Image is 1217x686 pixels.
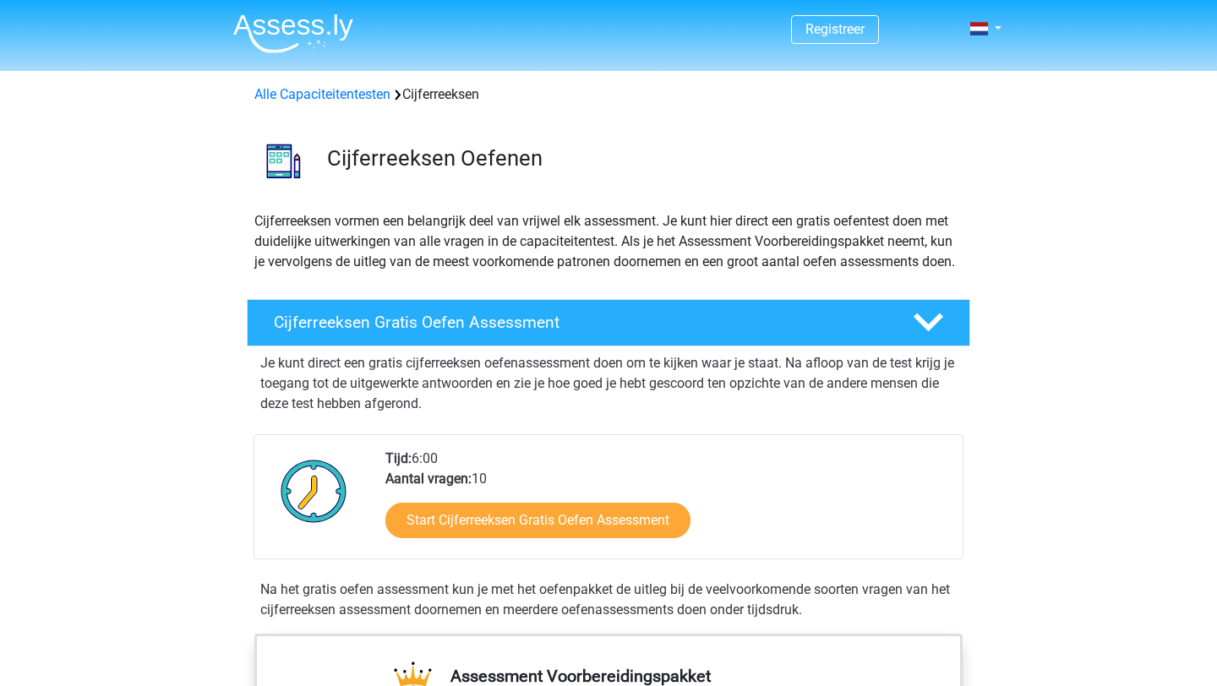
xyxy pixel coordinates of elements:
h4: Cijferreeksen Gratis Oefen Assessment [274,313,886,332]
img: Klok [271,449,357,533]
div: 6:00 10 [373,449,962,558]
div: Cijferreeksen [248,84,969,105]
img: cijferreeksen [248,125,319,197]
b: Aantal vragen: [385,471,472,487]
p: Cijferreeksen vormen een belangrijk deel van vrijwel elk assessment. Je kunt hier direct een grat... [254,211,963,272]
a: Start Cijferreeksen Gratis Oefen Assessment [385,503,690,538]
a: Cijferreeksen Gratis Oefen Assessment [240,299,977,346]
a: Registreer [805,21,865,37]
div: Na het gratis oefen assessment kun je met het oefenpakket de uitleg bij de veelvoorkomende soorte... [254,580,963,620]
p: Je kunt direct een gratis cijferreeksen oefenassessment doen om te kijken waar je staat. Na afloo... [260,353,957,414]
img: Assessly [233,14,353,53]
b: Tijd: [385,450,412,466]
h3: Cijferreeksen Oefenen [327,145,957,171]
a: Alle Capaciteitentesten [254,86,390,102]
